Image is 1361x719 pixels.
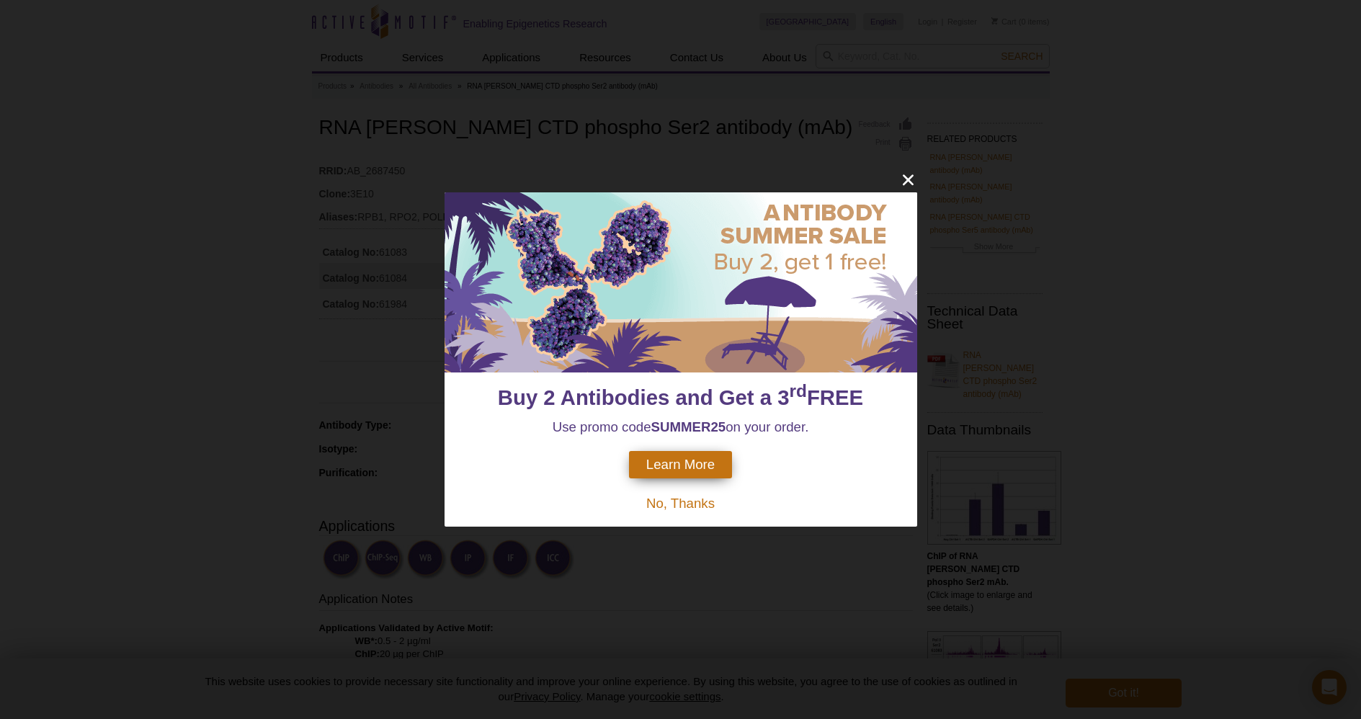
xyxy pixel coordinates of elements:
span: Learn More [646,457,715,473]
sup: rd [790,381,807,401]
button: close [899,171,917,189]
span: No, Thanks [646,496,715,511]
strong: SUMMER25 [651,419,726,434]
span: Use promo code on your order. [553,419,809,434]
span: Buy 2 Antibodies and Get a 3 FREE [498,385,863,409]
